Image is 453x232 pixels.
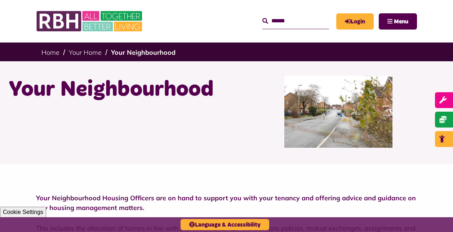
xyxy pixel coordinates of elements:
[394,19,408,24] span: Menu
[41,48,59,57] a: Home
[421,200,453,232] iframe: Netcall Web Assistant for live chat
[284,76,392,148] img: SAZMEDIA RBH 22FEB24 79
[111,48,176,57] a: Your Neighbourhood
[379,13,417,30] button: Navigation
[336,13,374,30] a: MyRBH
[36,194,416,212] strong: Your Neighbourhood Housing Officers are on hand to support you with your tenancy and offering adv...
[181,219,269,230] button: Language & Accessibility
[9,76,221,104] h1: Your Neighbourhood
[36,7,144,35] img: RBH
[69,48,102,57] a: Your Home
